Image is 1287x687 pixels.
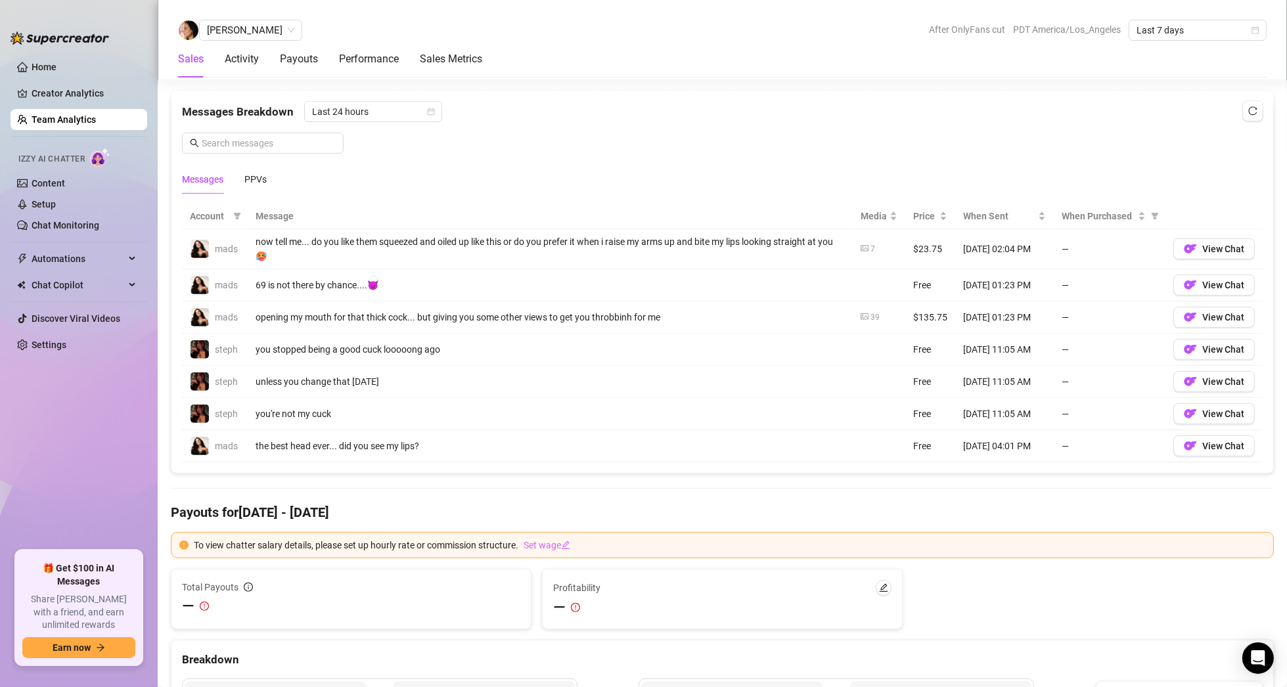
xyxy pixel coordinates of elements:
[870,243,875,255] div: 7
[1184,407,1197,420] img: OF
[1173,247,1255,257] a: OFView Chat
[1173,435,1255,456] button: OFView Chat
[1173,380,1255,390] a: OFView Chat
[553,581,600,595] span: Profitability
[905,301,955,334] td: $135.75
[215,312,238,322] span: mads
[182,172,223,187] div: Messages
[233,212,241,220] span: filter
[53,642,91,653] span: Earn now
[955,430,1054,462] td: [DATE] 04:01 PM
[1252,26,1259,34] span: calendar
[420,51,482,67] div: Sales Metrics
[179,541,189,550] span: exclamation-circle
[90,148,110,167] img: AI Chatter
[861,313,869,321] span: picture
[182,651,1263,669] div: Breakdown
[1148,206,1162,226] span: filter
[191,308,209,326] img: mads
[191,405,209,423] img: steph
[256,374,845,389] div: unless you change that [DATE]
[312,102,434,122] span: Last 24 hours
[905,204,955,229] th: Price
[955,229,1054,269] td: [DATE] 02:04 PM
[225,51,259,67] div: Activity
[280,51,318,67] div: Payouts
[207,20,294,40] span: Dea Fonseca
[215,280,238,290] span: mads
[215,244,238,254] span: mads
[1202,409,1244,419] span: View Chat
[1173,371,1255,392] button: OFView Chat
[22,593,135,632] span: Share [PERSON_NAME] with a friend, and earn unlimited rewards
[905,334,955,366] td: Free
[1242,642,1274,674] div: Open Intercom Messenger
[861,209,887,223] span: Media
[1173,347,1255,358] a: OFView Chat
[32,248,125,269] span: Automations
[248,204,853,229] th: Message
[905,430,955,462] td: Free
[1173,275,1255,296] button: OFView Chat
[905,366,955,398] td: Free
[1173,339,1255,360] button: OFView Chat
[190,139,199,148] span: search
[905,269,955,301] td: Free
[190,209,228,223] span: Account
[215,441,238,451] span: mads
[1202,244,1244,254] span: View Chat
[963,209,1035,223] span: When Sent
[32,199,56,210] a: Setup
[1184,343,1197,356] img: OF
[256,278,845,292] div: 69 is not there by chance....😈
[178,51,204,67] div: Sales
[202,136,336,150] input: Search messages
[1151,212,1159,220] span: filter
[191,437,209,455] img: mads
[1013,20,1121,39] span: PDT America/Los_Angeles
[32,83,137,104] a: Creator Analytics
[1202,376,1244,387] span: View Chat
[1184,278,1197,292] img: OF
[1173,403,1255,424] button: OFView Chat
[256,407,845,421] div: you're not my cuck
[191,276,209,294] img: mads
[32,275,125,296] span: Chat Copilot
[18,153,85,166] span: Izzy AI Chatter
[231,206,244,226] span: filter
[182,596,194,617] span: —
[955,301,1054,334] td: [DATE] 01:23 PM
[179,20,198,40] img: Dea Fonseca
[215,344,238,355] span: steph
[22,637,135,658] button: Earn nowarrow-right
[1137,20,1259,40] span: Last 7 days
[191,240,209,258] img: mads
[1202,312,1244,322] span: View Chat
[1173,238,1255,259] button: OFView Chat
[853,204,905,229] th: Media
[561,541,570,550] span: edit
[1173,444,1255,454] a: OFView Chat
[1173,307,1255,328] button: OFView Chat
[32,220,99,231] a: Chat Monitoring
[171,503,1274,521] h4: Payouts for [DATE] - [DATE]
[1054,301,1165,334] td: —
[1202,280,1244,290] span: View Chat
[339,51,399,67] div: Performance
[200,596,209,617] span: exclamation-circle
[256,310,845,324] div: opening my mouth for that thick cock... but giving you some other views to get you throbbinh for me
[1054,204,1165,229] th: When Purchased
[1202,441,1244,451] span: View Chat
[1054,269,1165,301] td: —
[1054,430,1165,462] td: —
[194,538,1265,552] div: To view chatter salary details, please set up hourly rate or commission structure.
[182,580,238,594] span: Total Payouts
[215,409,238,419] span: steph
[191,372,209,391] img: steph
[1054,398,1165,430] td: —
[553,597,566,618] span: —
[905,398,955,430] td: Free
[524,538,570,552] a: Set wageedit
[1173,412,1255,422] a: OFView Chat
[1202,344,1244,355] span: View Chat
